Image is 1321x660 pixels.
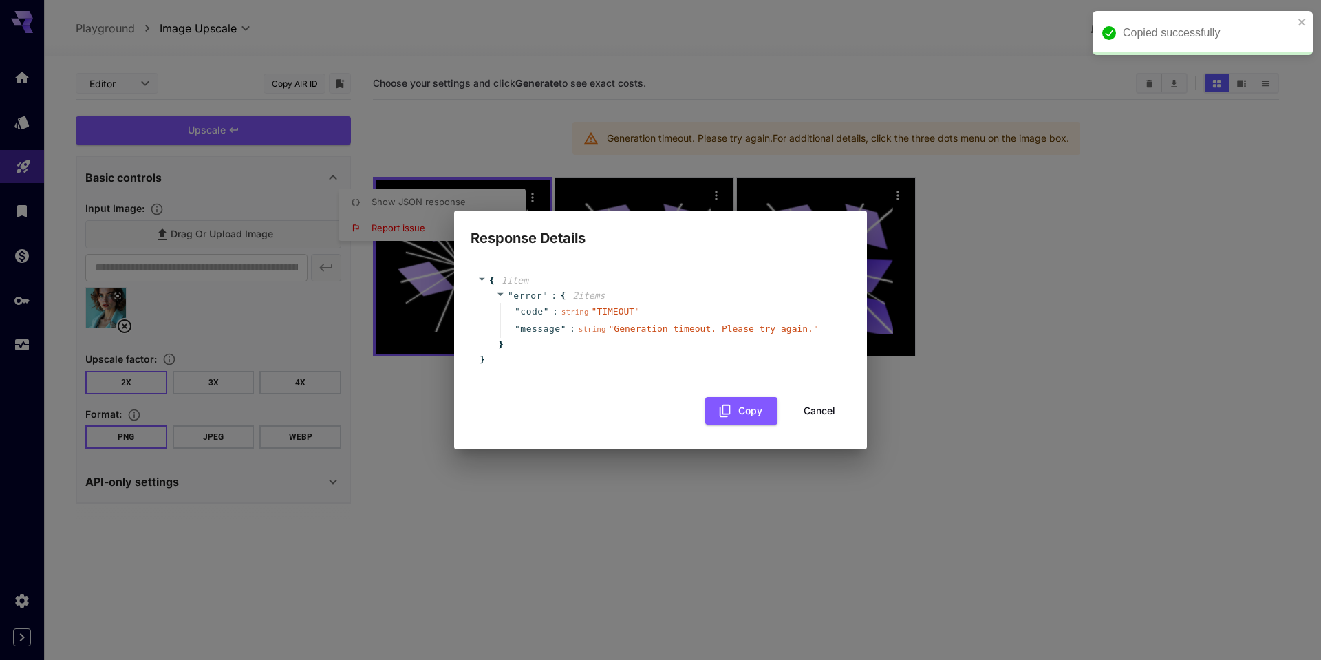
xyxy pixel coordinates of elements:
span: message [520,322,560,336]
span: " Generation timeout. Please try again. " [609,323,819,334]
span: " [508,290,513,301]
span: " [544,306,549,317]
span: : [552,305,558,319]
span: 2 item s [572,290,605,301]
button: close [1298,17,1307,28]
span: code [520,305,543,319]
button: Cancel [788,397,850,425]
span: " [542,290,548,301]
div: Copied successfully [1123,25,1293,41]
span: " TIMEOUT " [592,306,640,317]
span: : [551,289,557,303]
span: } [477,353,485,367]
span: 1 item [502,275,528,286]
span: : [570,322,575,336]
span: string [561,308,589,317]
span: " [515,306,520,317]
span: " [515,323,520,334]
h2: Response Details [454,211,867,249]
span: { [561,289,566,303]
span: { [489,274,495,288]
button: Copy [705,397,777,425]
span: " [561,323,566,334]
span: error [513,290,542,301]
span: } [496,338,504,352]
span: string [579,325,606,334]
